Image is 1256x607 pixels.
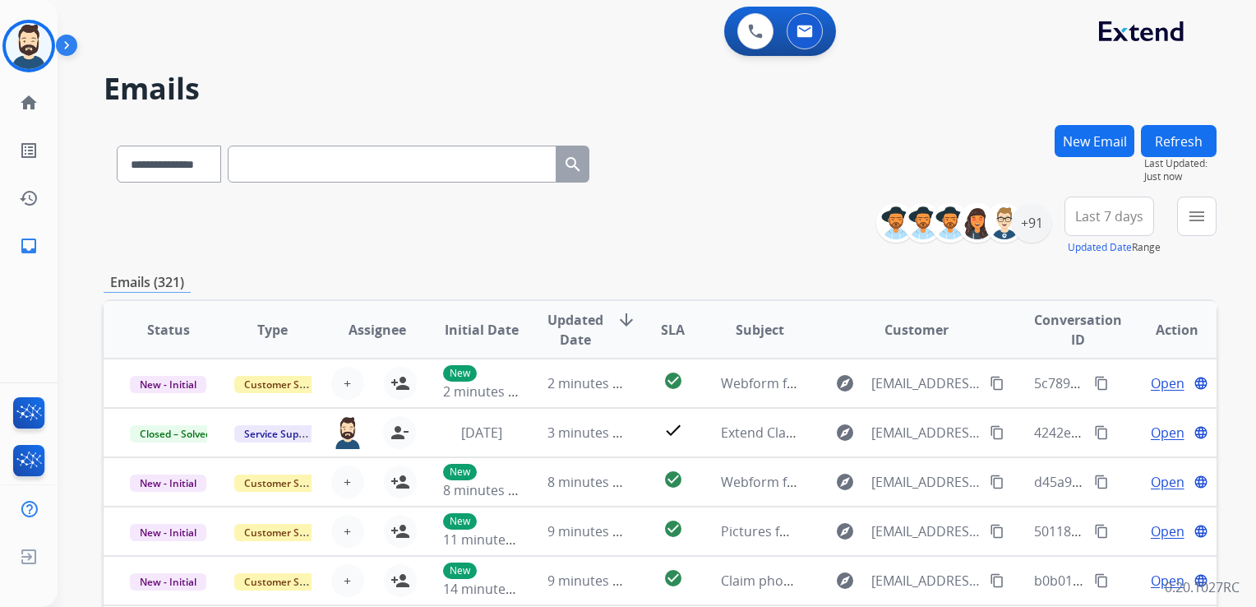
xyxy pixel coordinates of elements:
button: + [331,515,364,548]
span: [EMAIL_ADDRESS][PERSON_NAME][DOMAIN_NAME] [871,521,981,541]
button: New Email [1055,125,1134,157]
mat-icon: explore [835,571,855,591]
span: Last Updated: [1144,157,1217,170]
mat-icon: history [19,188,39,208]
mat-icon: content_copy [990,425,1004,440]
span: Webform from [EMAIL_ADDRESS][DOMAIN_NAME] on [DATE] [721,473,1093,491]
mat-icon: list_alt [19,141,39,160]
span: Initial Date [445,320,519,340]
p: New [443,563,477,579]
span: Status [147,320,190,340]
span: SLA [661,320,685,340]
p: New [443,464,477,480]
span: Extend Claim - [PERSON_NAME] - Claim ID: 5707d9c5-3683-4283-a4d4-977aa454553b [721,424,1237,442]
span: 9 minutes ago [547,522,635,540]
mat-icon: language [1194,425,1208,440]
mat-icon: language [1194,573,1208,588]
span: [EMAIL_ADDRESS][DOMAIN_NAME] [871,373,981,393]
span: Webform from [EMAIL_ADDRESS][DOMAIN_NAME] on [DATE] [721,374,1093,392]
span: [EMAIL_ADDRESS][DOMAIN_NAME] [871,571,981,591]
span: + [344,571,351,591]
span: 8 minutes ago [443,481,531,499]
mat-icon: content_copy [1094,376,1109,391]
span: Updated Date [547,310,603,350]
mat-icon: language [1194,475,1208,489]
h2: Emails [104,72,1217,105]
mat-icon: explore [835,521,855,541]
span: Subject [736,320,784,340]
span: Customer Support [234,475,341,492]
button: + [331,367,364,400]
span: New - Initial [130,475,206,492]
button: + [331,564,364,597]
span: Type [257,320,288,340]
span: 9 minutes ago [547,572,635,590]
mat-icon: search [563,155,583,174]
span: Customer Support [234,573,341,591]
div: +91 [1012,203,1051,243]
span: Claim photos [721,572,803,590]
mat-icon: language [1194,376,1208,391]
span: Closed – Solved [130,425,221,443]
span: Open [1151,373,1184,393]
mat-icon: check [663,420,683,440]
span: Open [1151,472,1184,492]
mat-icon: home [19,93,39,113]
button: Refresh [1141,125,1217,157]
span: New - Initial [130,376,206,393]
span: Last 7 days [1075,213,1143,220]
span: Just now [1144,170,1217,183]
button: + [331,466,364,498]
span: Customer Support [234,524,341,541]
mat-icon: person_remove [390,423,409,443]
span: New - Initial [130,524,206,541]
mat-icon: person_add [390,373,410,393]
mat-icon: person_add [390,521,410,541]
span: [EMAIL_ADDRESS][DOMAIN_NAME] [871,472,981,492]
p: New [443,513,477,530]
mat-icon: content_copy [990,376,1004,391]
span: + [344,472,351,492]
span: 11 minutes ago [443,531,538,549]
span: [EMAIL_ADDRESS][DOMAIN_NAME] [871,423,981,443]
mat-icon: content_copy [1094,475,1109,489]
span: New - Initial [130,573,206,591]
mat-icon: person_add [390,472,410,492]
span: 2 minutes ago [547,374,635,392]
mat-icon: check_circle [663,470,683,489]
mat-icon: check_circle [663,371,683,391]
mat-icon: arrow_downward [616,310,636,330]
mat-icon: content_copy [990,573,1004,588]
th: Action [1112,301,1217,359]
mat-icon: content_copy [1094,425,1109,440]
mat-icon: check_circle [663,568,683,588]
span: Open [1151,521,1184,541]
span: Service Support [234,425,328,443]
span: + [344,521,351,541]
mat-icon: content_copy [1094,524,1109,539]
span: 2 minutes ago [443,382,531,401]
img: agent-avatar [332,416,363,449]
span: Assignee [349,320,406,340]
mat-icon: menu [1187,206,1207,226]
mat-icon: explore [835,423,855,443]
span: Pictures for my claim [721,522,852,540]
p: 0.20.1027RC [1165,577,1240,597]
span: Open [1151,571,1184,591]
mat-icon: person_add [390,571,410,591]
mat-icon: inbox [19,236,39,256]
span: Customer Support [234,376,341,393]
mat-icon: content_copy [990,524,1004,539]
mat-icon: content_copy [1094,573,1109,588]
button: Last 7 days [1064,197,1154,236]
span: [DATE] [461,424,502,442]
mat-icon: language [1194,524,1208,539]
span: + [344,373,351,393]
span: Open [1151,423,1184,443]
span: Customer [884,320,949,340]
span: 3 minutes ago [547,424,635,442]
p: New [443,365,477,382]
span: Range [1068,240,1161,254]
p: Emails (321) [104,272,191,293]
span: Conversation ID [1034,310,1122,350]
